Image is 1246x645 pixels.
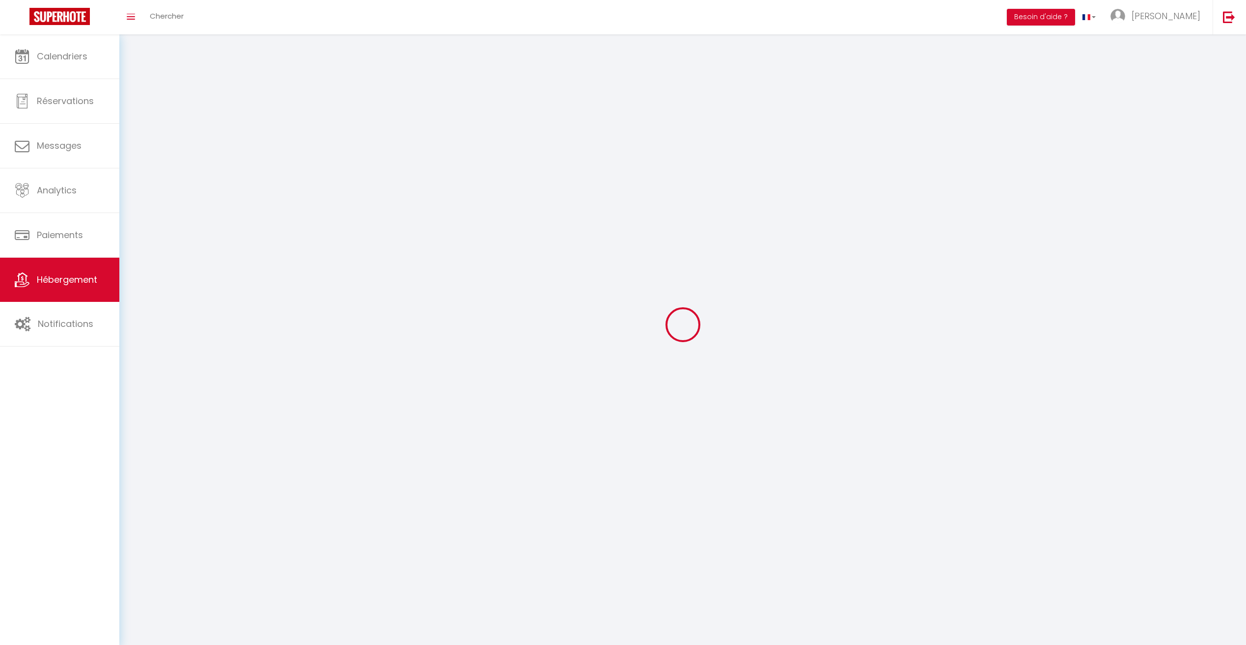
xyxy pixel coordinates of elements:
span: Réservations [37,95,94,107]
span: Paiements [37,229,83,241]
span: [PERSON_NAME] [1132,10,1200,22]
img: Super Booking [29,8,90,25]
span: Chercher [150,11,184,21]
img: ... [1110,9,1125,24]
span: Messages [37,139,82,152]
span: Calendriers [37,50,87,62]
span: Analytics [37,184,77,196]
span: Hébergement [37,273,97,286]
img: logout [1223,11,1235,23]
button: Besoin d'aide ? [1007,9,1075,26]
span: Notifications [38,318,93,330]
